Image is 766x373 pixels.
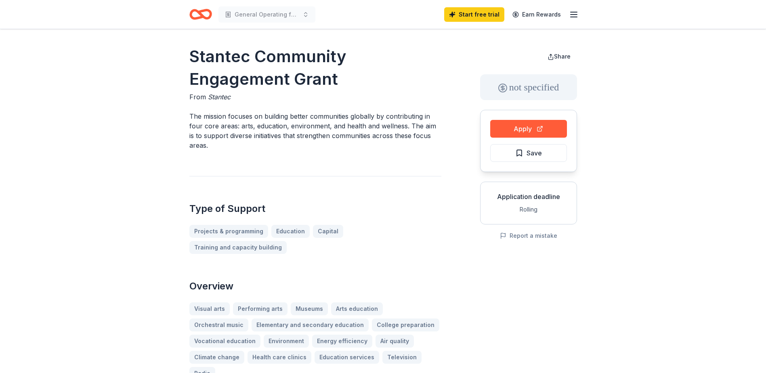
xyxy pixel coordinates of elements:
[500,231,557,241] button: Report a mistake
[508,7,566,22] a: Earn Rewards
[189,92,441,102] div: From
[189,280,441,293] h2: Overview
[490,120,567,138] button: Apply
[541,48,577,65] button: Share
[189,45,441,90] h1: Stantec Community Engagement Grant
[218,6,315,23] button: General Operating for 2026
[527,148,542,158] span: Save
[189,241,287,254] a: Training and capacity building
[487,205,570,214] div: Rolling
[490,144,567,162] button: Save
[487,192,570,201] div: Application deadline
[313,225,343,238] a: Capital
[208,93,231,101] span: Stantec
[554,53,571,60] span: Share
[271,225,310,238] a: Education
[480,74,577,100] div: not specified
[444,7,504,22] a: Start free trial
[189,111,441,150] p: The mission focuses on building better communities globally by contributing in four core areas: a...
[189,202,441,215] h2: Type of Support
[189,5,212,24] a: Home
[235,10,299,19] span: General Operating for 2026
[189,225,268,238] a: Projects & programming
